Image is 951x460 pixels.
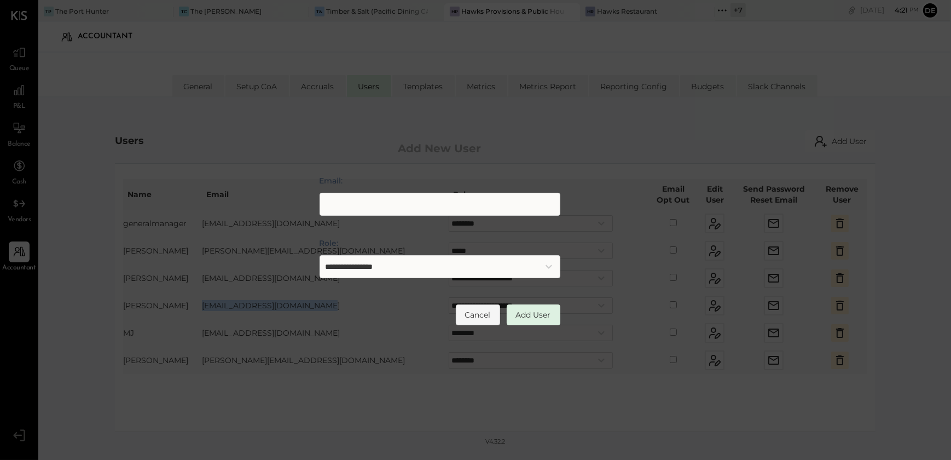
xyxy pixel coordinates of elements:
[303,118,577,342] div: Add User Modal
[507,304,560,325] button: Add User
[320,238,560,249] label: Role:
[320,135,560,162] h2: Add New User
[456,304,500,325] button: Cancel
[320,175,560,186] label: Email:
